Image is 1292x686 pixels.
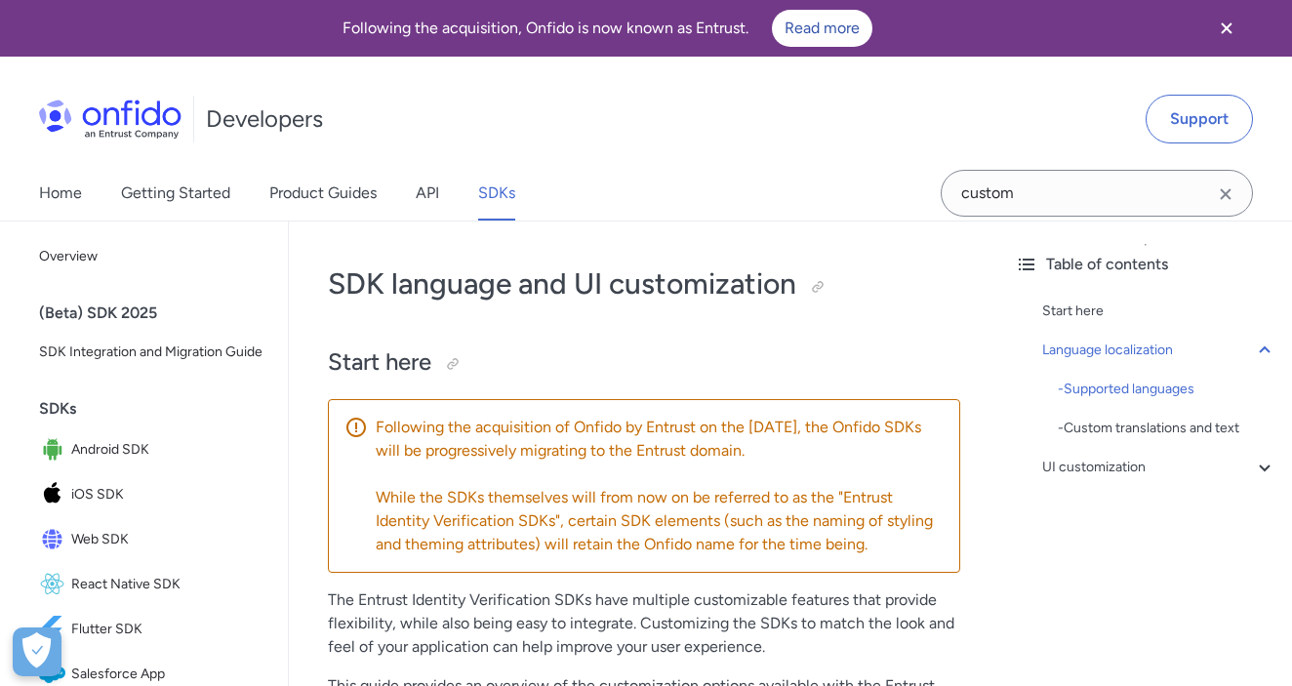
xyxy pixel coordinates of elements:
[31,428,272,471] a: IconAndroid SDKAndroid SDK
[1042,339,1276,362] a: Language localization
[39,616,71,643] img: IconFlutter SDK
[39,294,280,333] div: (Beta) SDK 2025
[1214,182,1237,206] svg: Clear search field button
[39,166,82,221] a: Home
[13,627,61,676] button: Open Preferences
[39,245,264,268] span: Overview
[1058,417,1276,440] div: - Custom translations and text
[328,346,960,380] h2: Start here
[1058,417,1276,440] a: -Custom translations and text
[941,170,1253,217] input: Onfido search input field
[71,616,264,643] span: Flutter SDK
[31,563,272,606] a: IconReact Native SDKReact Native SDK
[39,436,71,464] img: IconAndroid SDK
[39,341,264,364] span: SDK Integration and Migration Guide
[31,473,272,516] a: IconiOS SDKiOS SDK
[1058,378,1276,401] a: -Supported languages
[1015,253,1276,276] div: Table of contents
[1042,300,1276,323] a: Start here
[71,526,264,553] span: Web SDK
[416,166,439,221] a: API
[23,10,1191,47] div: Following the acquisition, Onfido is now known as Entrust.
[328,264,960,303] h1: SDK language and UI customization
[206,103,323,135] h1: Developers
[1042,456,1276,479] a: UI customization
[1146,95,1253,143] a: Support
[328,588,960,659] p: The Entrust Identity Verification SDKs have multiple customizable features that provide flexibili...
[772,10,872,47] a: Read more
[13,627,61,676] div: Cookie Preferences
[31,237,272,276] a: Overview
[71,436,264,464] span: Android SDK
[376,416,944,463] p: Following the acquisition of Onfido by Entrust on the [DATE], the Onfido SDKs will be progressive...
[39,526,71,553] img: IconWeb SDK
[71,571,264,598] span: React Native SDK
[39,481,71,508] img: IconiOS SDK
[31,518,272,561] a: IconWeb SDKWeb SDK
[71,481,264,508] span: iOS SDK
[31,608,272,651] a: IconFlutter SDKFlutter SDK
[478,166,515,221] a: SDKs
[121,166,230,221] a: Getting Started
[39,571,71,598] img: IconReact Native SDK
[31,333,272,372] a: SDK Integration and Migration Guide
[1058,378,1276,401] div: - Supported languages
[39,100,182,139] img: Onfido Logo
[39,389,280,428] div: SDKs
[269,166,377,221] a: Product Guides
[376,486,944,556] p: While the SDKs themselves will from now on be referred to as the "Entrust Identity Verification S...
[1215,17,1238,40] svg: Close banner
[1191,4,1263,53] button: Close banner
